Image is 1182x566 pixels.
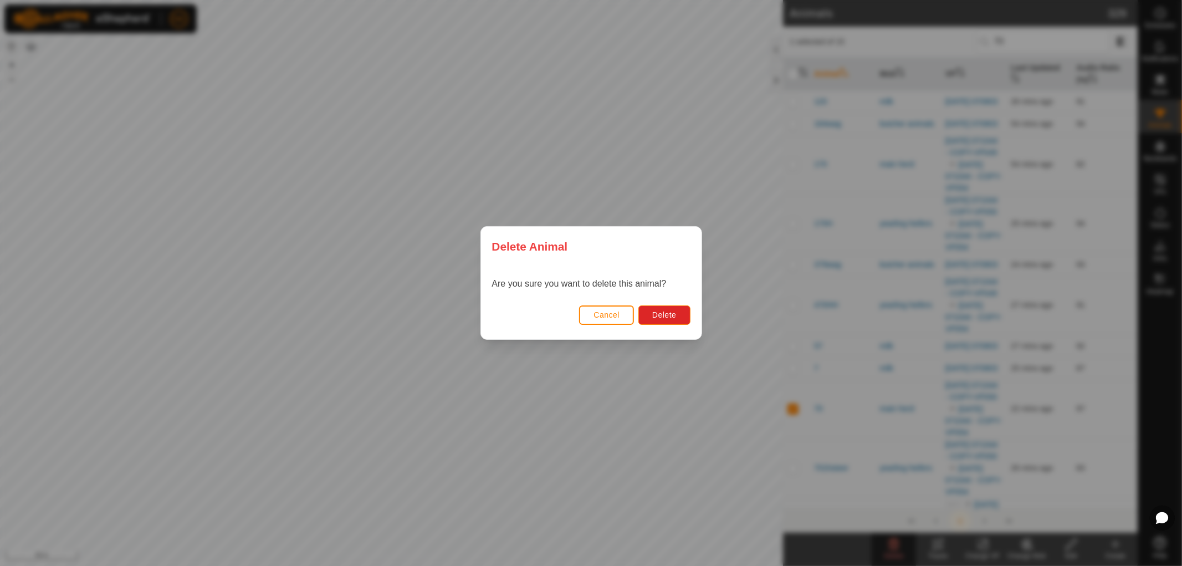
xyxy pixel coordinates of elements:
button: Delete [638,305,690,325]
span: Cancel [593,310,620,319]
button: Cancel [579,305,634,325]
label: Are you sure you want to delete this animal? [492,279,667,288]
div: Delete Animal [481,227,702,266]
span: Delete [652,310,676,319]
